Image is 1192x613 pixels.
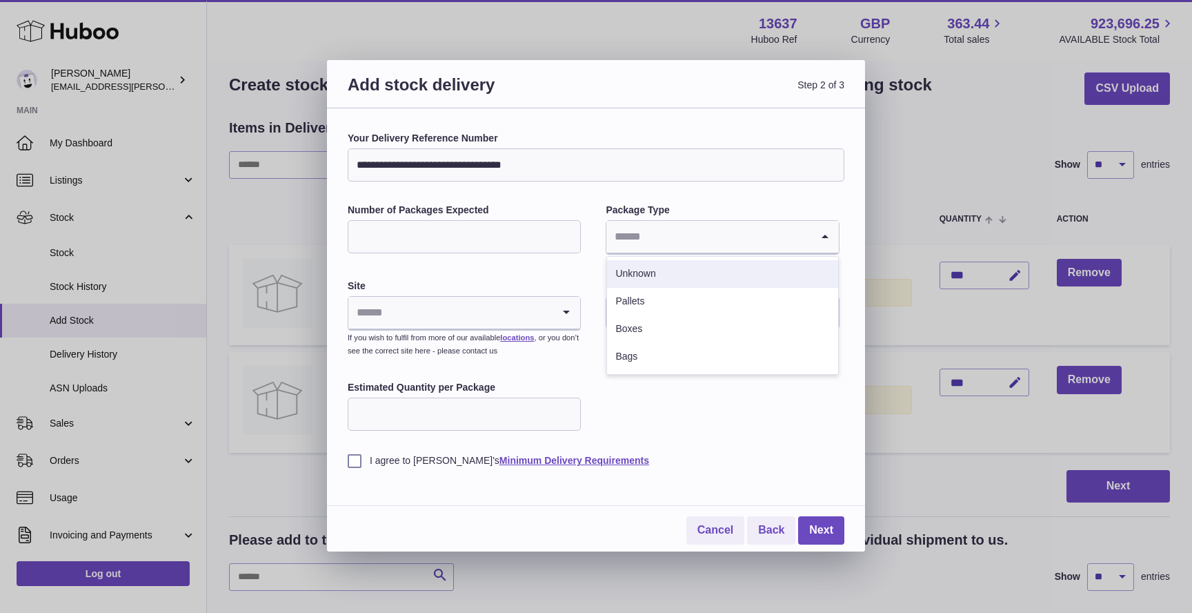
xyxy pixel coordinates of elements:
[747,516,795,545] a: Back
[348,454,844,467] label: I agree to [PERSON_NAME]'s
[348,132,844,145] label: Your Delivery Reference Number
[606,204,839,217] label: Package Type
[348,74,596,112] h3: Add stock delivery
[606,280,839,293] label: Expected Delivery Date
[348,297,553,329] input: Search for option
[798,516,844,545] a: Next
[500,333,534,342] a: locations
[606,221,838,254] div: Search for option
[607,343,837,371] li: Bags
[607,288,837,315] li: Pallets
[348,333,579,355] small: If you wish to fulfil from more of our available , or you don’t see the correct site here - pleas...
[686,516,744,545] a: Cancel
[348,381,581,394] label: Estimated Quantity per Package
[607,315,837,343] li: Boxes
[348,297,580,330] div: Search for option
[348,280,581,293] label: Site
[607,260,837,288] li: Unknown
[596,74,844,112] span: Step 2 of 3
[606,221,811,253] input: Search for option
[348,204,581,217] label: Number of Packages Expected
[499,455,649,466] a: Minimum Delivery Requirements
